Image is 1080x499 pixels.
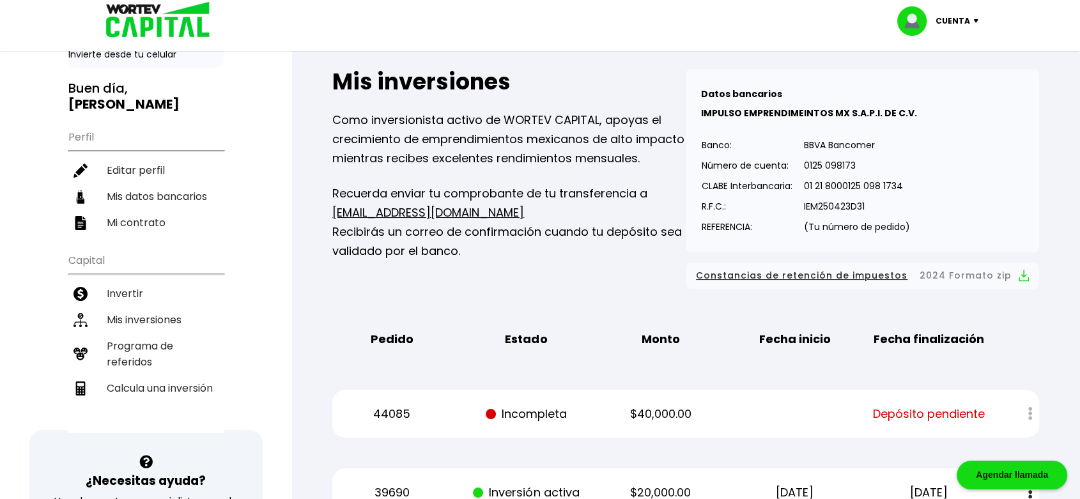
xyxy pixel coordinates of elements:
[68,280,224,307] a: Invertir
[804,176,910,196] p: 01 21 8000125 098 1734
[73,313,88,327] img: inversiones-icon.6695dc30.svg
[68,375,224,401] a: Calcula una inversión
[804,217,910,236] p: (Tu número de pedido)
[804,135,910,155] p: BBVA Bancomer
[874,330,984,349] b: Fecha finalización
[336,404,449,424] p: 44085
[73,287,88,301] img: invertir-icon.b3b967d7.svg
[73,164,88,178] img: editar-icon.952d3147.svg
[897,6,936,36] img: profile-image
[701,107,917,119] b: IMPULSO EMPRENDIMEINTOS MX S.A.P.I. DE C.V.
[332,69,686,95] h2: Mis inversiones
[702,156,792,175] p: Número de cuenta:
[73,216,88,230] img: contrato-icon.f2db500c.svg
[702,135,792,155] p: Banco:
[73,347,88,361] img: recomiendanos-icon.9b8e9327.svg
[702,176,792,196] p: CLABE Interbancaria:
[957,461,1067,489] div: Agendar llamada
[470,404,583,424] p: Incompleta
[696,268,907,284] span: Constancias de retención de impuestos
[505,330,547,349] b: Estado
[970,19,987,23] img: icon-down
[68,246,224,433] ul: Capital
[73,190,88,204] img: datos-icon.10cf9172.svg
[332,184,686,261] p: Recuerda enviar tu comprobante de tu transferencia a Recibirás un correo de confirmación cuando t...
[68,333,224,375] a: Programa de referidos
[604,404,717,424] p: $40,000.00
[371,330,413,349] b: Pedido
[804,156,910,175] p: 0125 098173
[68,210,224,236] a: Mi contrato
[73,381,88,395] img: calculadora-icon.17d418c4.svg
[936,12,970,31] p: Cuenta
[804,197,910,216] p: IEM250423D31
[68,183,224,210] a: Mis datos bancarios
[68,123,224,236] ul: Perfil
[332,111,686,168] p: Como inversionista activo de WORTEV CAPITAL, apoyas el crecimiento de emprendimientos mexicanos d...
[759,330,831,349] b: Fecha inicio
[68,48,224,61] p: Invierte desde tu celular
[702,217,792,236] p: REFERENCIA:
[68,157,224,183] a: Editar perfil
[68,95,180,113] b: [PERSON_NAME]
[873,404,985,424] span: Depósito pendiente
[641,330,679,349] b: Monto
[68,81,224,112] h3: Buen día,
[68,307,224,333] a: Mis inversiones
[696,268,1029,284] button: Constancias de retención de impuestos2024 Formato zip
[702,197,792,216] p: R.F.C.:
[86,472,206,490] h3: ¿Necesitas ayuda?
[332,204,524,220] a: [EMAIL_ADDRESS][DOMAIN_NAME]
[701,88,782,100] b: Datos bancarios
